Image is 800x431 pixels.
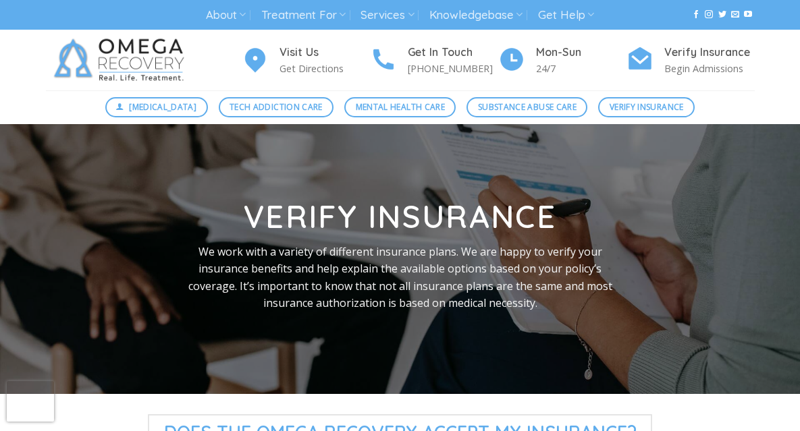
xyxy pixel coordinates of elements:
h4: Mon-Sun [536,44,626,61]
img: Omega Recovery [46,30,198,90]
a: Get Help [538,3,594,28]
span: Verify Insurance [610,100,684,113]
a: Tech Addiction Care [219,97,334,117]
a: Get In Touch [PHONE_NUMBER] [370,44,498,77]
span: Substance Abuse Care [478,100,577,113]
a: [MEDICAL_DATA] [105,97,208,117]
a: Follow on Instagram [705,10,713,20]
span: Tech Addiction Care [230,100,323,113]
a: Substance Abuse Care [466,97,587,117]
h4: Visit Us [279,44,370,61]
a: Visit Us Get Directions [242,44,370,77]
a: Verify Insurance [598,97,695,117]
a: Services [361,3,414,28]
a: Follow on Twitter [718,10,726,20]
a: Verify Insurance Begin Admissions [626,44,755,77]
a: Follow on Facebook [692,10,700,20]
p: [PHONE_NUMBER] [408,61,498,76]
p: Begin Admissions [664,61,755,76]
iframe: reCAPTCHA [7,381,54,422]
strong: Verify Insurance [244,197,556,236]
span: [MEDICAL_DATA] [129,100,196,113]
a: Follow on YouTube [744,10,752,20]
a: Treatment For [261,3,346,28]
h4: Verify Insurance [664,44,755,61]
p: We work with a variety of different insurance plans. We are happy to verify your insurance benefi... [182,243,619,312]
p: Get Directions [279,61,370,76]
a: Mental Health Care [344,97,456,117]
a: Send us an email [731,10,739,20]
a: Knowledgebase [429,3,523,28]
a: About [206,3,246,28]
span: Mental Health Care [356,100,445,113]
h4: Get In Touch [408,44,498,61]
p: 24/7 [536,61,626,76]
